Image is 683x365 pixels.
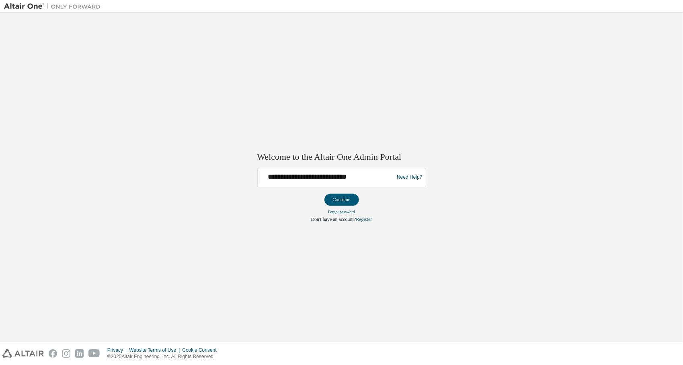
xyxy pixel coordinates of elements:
a: Forgot password [328,210,355,214]
a: Register [356,217,372,222]
span: Don't have an account? [311,217,356,222]
img: linkedin.svg [75,349,84,358]
button: Continue [324,194,359,206]
img: facebook.svg [49,349,57,358]
div: Website Terms of Use [129,347,182,353]
img: altair_logo.svg [2,349,44,358]
div: Privacy [107,347,129,353]
img: youtube.svg [88,349,100,358]
img: Altair One [4,2,105,10]
img: instagram.svg [62,349,70,358]
a: Need Help? [397,177,422,178]
p: © 2025 Altair Engineering, Inc. All Rights Reserved. [107,353,222,360]
div: Cookie Consent [182,347,221,353]
h2: Welcome to the Altair One Admin Portal [257,152,426,163]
